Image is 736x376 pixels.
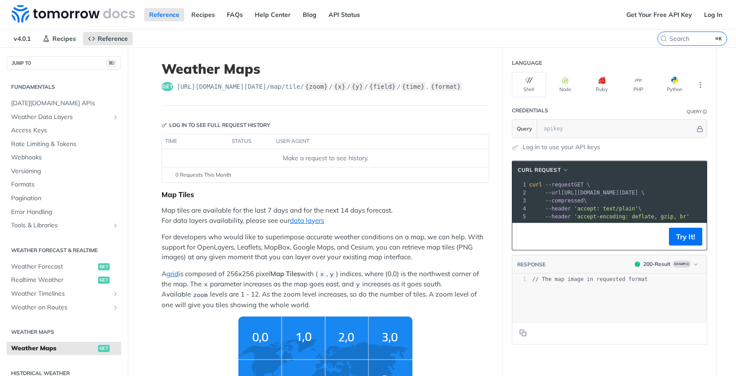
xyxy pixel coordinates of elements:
button: Show subpages for Weather on Routes [112,304,119,311]
span: zoom [193,292,207,298]
a: Error Handling [7,206,121,219]
svg: More ellipsis [696,81,704,89]
span: get [98,277,110,284]
div: Credentials [512,107,548,115]
span: 0 Requests This Month [175,171,231,179]
span: --request [545,182,574,188]
span: Access Keys [11,126,119,135]
a: Log in to use your API keys [522,142,600,152]
span: Webhooks [11,153,119,162]
th: user agent [273,135,471,149]
span: Versioning [11,167,119,176]
span: Tools & Libraries [11,221,110,230]
span: x [204,281,207,288]
button: RESPONSE [517,260,546,269]
a: [DATE][DOMAIN_NAME] APIs [7,97,121,110]
span: x [320,271,324,278]
div: 200 - Result [643,260,671,268]
span: --url [545,190,561,196]
button: Copy to clipboard [517,230,529,243]
button: Show subpages for Weather Timelines [112,290,119,297]
span: Weather Data Layers [11,113,110,122]
span: y [356,281,360,288]
div: Make a request to see history. [166,154,485,163]
a: Webhooks [7,151,121,164]
span: Query [517,125,532,133]
a: FAQs [222,8,248,21]
a: Weather Mapsget [7,342,121,355]
div: Query [687,108,702,115]
label: {field} [368,82,396,91]
a: Realtime Weatherget [7,273,121,287]
button: JUMP TO⌘/ [7,56,121,70]
kbd: ⌘K [713,34,724,43]
a: Tools & LibrariesShow subpages for Tools & Libraries [7,219,121,232]
a: data layers [290,216,324,225]
span: GET \ [529,182,590,188]
label: {format} [430,82,462,91]
button: Ruby [585,72,619,97]
label: {x} [333,82,346,91]
button: Hide [695,124,704,133]
span: get [98,263,110,270]
input: apikey [539,120,695,138]
h2: Weather Maps [7,328,121,336]
span: // The map image in requested format [532,276,648,282]
p: A is composed of 256x256 pixel with ( , ) indices, where (0,0) is the northwest corner of the map... [162,269,489,310]
strong: Map Tiles [270,269,300,278]
span: Error Handling [11,208,119,217]
span: get [98,345,110,352]
span: Weather Timelines [11,289,110,298]
span: [DATE][DOMAIN_NAME] APIs [11,99,119,108]
div: 1 [512,276,526,283]
a: API Status [324,8,365,21]
span: Rate Limiting & Tokens [11,140,119,149]
a: grid [166,269,178,278]
svg: Key [162,123,167,128]
a: Pagination [7,192,121,205]
svg: Search [660,35,667,42]
label: {time} [401,82,426,91]
span: get [162,82,173,91]
h2: Fundamentals [7,83,121,91]
button: cURL Request [514,166,572,174]
h1: Weather Maps [162,61,489,77]
span: \ [529,206,641,212]
a: Weather on RoutesShow subpages for Weather on Routes [7,301,121,314]
span: Weather on Routes [11,303,110,312]
p: Map tiles are available for the last 7 days and for the next 14 days forecast. For data layers av... [162,206,489,226]
span: Weather Forecast [11,262,96,271]
th: time [162,135,229,149]
a: Blog [298,8,321,21]
div: 4 [512,205,527,213]
span: 'accept-encoding: deflate, gzip, br' [574,214,689,220]
div: 2 [512,189,527,197]
a: Access Keys [7,124,121,137]
span: 200 [635,261,640,267]
a: Formats [7,178,121,191]
p: For developers who would like to superimpose accurate weather conditions on a map, we can help. W... [162,232,489,262]
h2: Weather Forecast & realtime [7,246,121,254]
div: QueryInformation [687,108,707,115]
a: Get Your Free API Key [621,8,697,21]
span: curl [529,182,542,188]
a: Reference [144,8,184,21]
button: Node [548,72,582,97]
span: v4.0.1 [9,32,36,45]
a: Weather Data LayersShow subpages for Weather Data Layers [7,111,121,124]
div: 3 [512,197,527,205]
button: Try It! [669,228,702,245]
a: Weather Forecastget [7,260,121,273]
span: [URL][DOMAIN_NAME][DATE] \ [529,190,645,196]
a: Recipes [38,32,81,45]
span: https://api.tomorrow.io/v4/map/tile/{zoom}/{x}/{y}/{field}/{time}.{format} [177,82,462,91]
a: Weather TimelinesShow subpages for Weather Timelines [7,287,121,301]
i: Information [703,110,707,114]
button: More Languages [694,78,707,91]
span: Formats [11,180,119,189]
div: 1 [512,181,527,189]
span: Realtime Weather [11,276,96,285]
button: Shell [512,72,546,97]
span: Pagination [11,194,119,203]
span: Weather Maps [11,344,96,353]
